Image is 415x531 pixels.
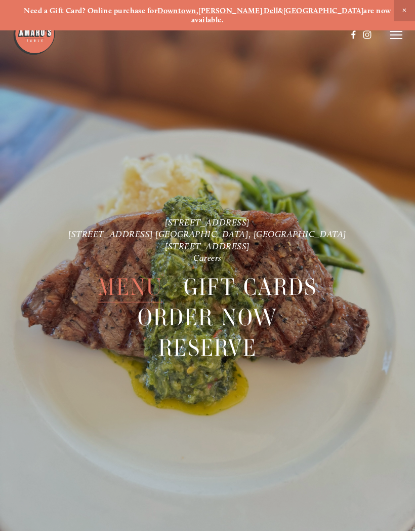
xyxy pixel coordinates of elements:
strong: , [196,6,198,15]
img: Amaro's Table [13,13,56,56]
strong: & [278,6,283,15]
a: [STREET_ADDRESS] [165,241,250,251]
a: [GEOGRAPHIC_DATA] [283,6,364,15]
a: Careers [193,252,222,263]
a: Downtown [157,6,196,15]
strong: are now available. [191,6,393,24]
a: [STREET_ADDRESS] [165,217,250,227]
a: Reserve [158,333,257,363]
a: [PERSON_NAME] Dell [198,6,278,15]
strong: Need a Gift Card? Online purchase for [24,6,157,15]
span: Order Now [138,302,278,333]
a: [STREET_ADDRESS] [GEOGRAPHIC_DATA], [GEOGRAPHIC_DATA] [68,229,347,239]
a: Gift Cards [184,272,317,302]
a: Menu [98,272,162,302]
a: Order Now [138,302,278,332]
